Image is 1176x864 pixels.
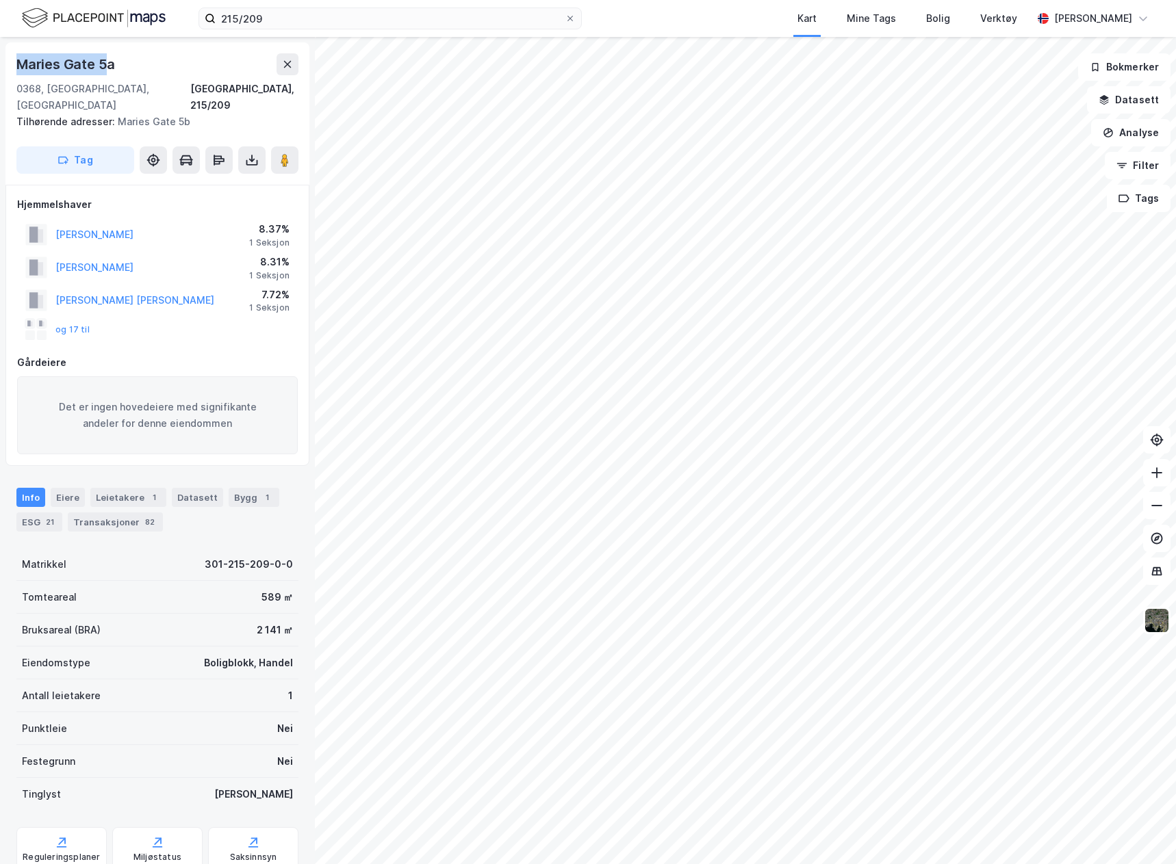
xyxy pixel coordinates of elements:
div: Tomteareal [22,589,77,605]
div: Hjemmelshaver [17,196,298,213]
div: Gårdeiere [17,354,298,371]
div: ESG [16,512,62,532]
div: 8.37% [249,221,290,237]
div: Miljøstatus [133,852,181,863]
div: 0368, [GEOGRAPHIC_DATA], [GEOGRAPHIC_DATA] [16,81,190,114]
div: Eiendomstype [22,655,90,671]
button: Datasett [1087,86,1171,114]
span: Tilhørende adresser: [16,116,118,127]
div: Det er ingen hovedeiere med signifikante andeler for denne eiendommen [17,376,298,454]
div: 301-215-209-0-0 [205,556,293,573]
div: Nei [277,720,293,737]
div: Kart [797,10,817,27]
div: Bygg [229,488,279,507]
div: 1 Seksjon [249,302,290,313]
div: 21 [43,515,57,529]
div: Verktøy [980,10,1017,27]
div: 1 [288,688,293,704]
div: Leietakere [90,488,166,507]
img: logo.f888ab2527a4732fd821a326f86c7f29.svg [22,6,166,30]
div: Maries Gate 5a [16,53,118,75]
div: [PERSON_NAME] [214,786,293,802]
div: Nei [277,753,293,770]
div: Bolig [926,10,950,27]
div: Kontrollprogram for chat [1108,798,1176,864]
div: Punktleie [22,720,67,737]
div: 1 Seksjon [249,270,290,281]
div: Saksinnsyn [230,852,277,863]
button: Analyse [1091,119,1171,146]
div: Matrikkel [22,556,66,573]
button: Bokmerker [1078,53,1171,81]
div: [GEOGRAPHIC_DATA], 215/209 [190,81,298,114]
iframe: Chat Widget [1108,798,1176,864]
div: 1 [147,490,161,504]
div: Bruksareal (BRA) [22,622,101,638]
button: Tag [16,146,134,174]
div: [PERSON_NAME] [1054,10,1132,27]
img: 9k= [1144,607,1170,633]
div: Antall leietakere [22,688,101,704]
div: 82 [142,515,157,529]
input: Søk på adresse, matrikkel, gårdeiere, leietakere eller personer [216,8,565,29]
div: Info [16,488,45,507]
div: 2 141 ㎡ [257,622,293,638]
div: Reguleringsplaner [23,852,100,863]
div: Tinglyst [22,786,61,802]
div: Maries Gate 5b [16,114,287,130]
div: 8.31% [249,254,290,270]
div: Mine Tags [847,10,896,27]
div: 589 ㎡ [261,589,293,605]
div: 1 Seksjon [249,237,290,248]
div: 1 [260,490,274,504]
div: 7.72% [249,287,290,303]
button: Filter [1105,152,1171,179]
div: Eiere [51,488,85,507]
button: Tags [1107,185,1171,212]
div: Datasett [172,488,223,507]
div: Festegrunn [22,753,75,770]
div: Transaksjoner [68,512,163,532]
div: Boligblokk, Handel [204,655,293,671]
